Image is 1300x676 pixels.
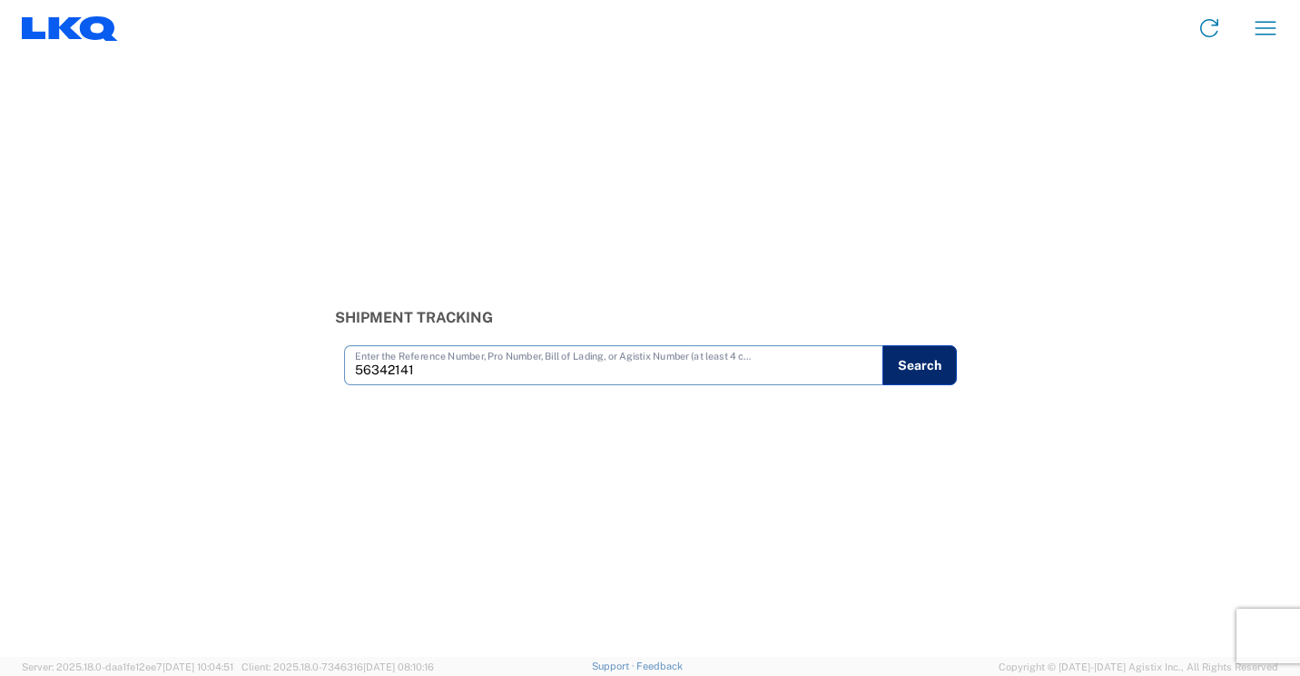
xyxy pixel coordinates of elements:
[592,661,637,671] a: Support
[636,661,683,671] a: Feedback
[882,345,957,385] button: Search
[363,661,434,672] span: [DATE] 08:10:16
[999,659,1278,675] span: Copyright © [DATE]-[DATE] Agistix Inc., All Rights Reserved
[22,661,233,672] span: Server: 2025.18.0-daa1fe12ee7
[241,661,434,672] span: Client: 2025.18.0-7346316
[335,309,966,326] h3: Shipment Tracking
[162,661,233,672] span: [DATE] 10:04:51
